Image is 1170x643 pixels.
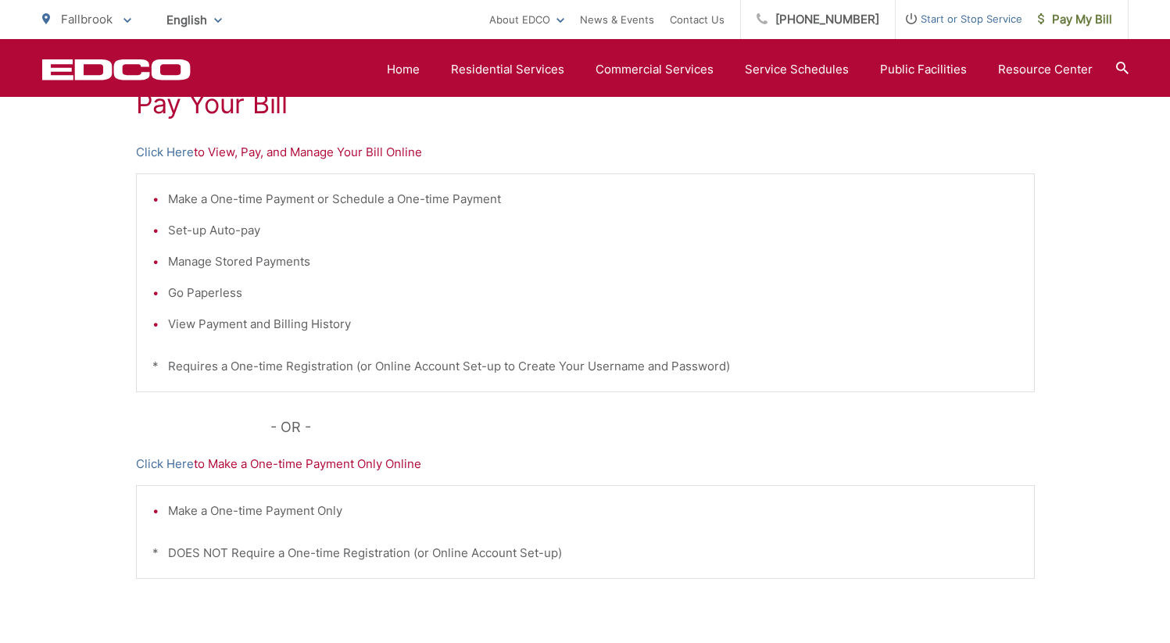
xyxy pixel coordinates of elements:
a: Home [387,60,420,79]
p: * DOES NOT Require a One-time Registration (or Online Account Set-up) [152,544,1018,563]
h1: Pay Your Bill [136,88,1035,120]
span: Fallbrook [61,12,113,27]
p: to Make a One-time Payment Only Online [136,455,1035,473]
a: Service Schedules [745,60,849,79]
li: Go Paperless [168,284,1018,302]
li: Make a One-time Payment or Schedule a One-time Payment [168,190,1018,209]
a: Click Here [136,455,194,473]
a: Resource Center [998,60,1093,79]
p: * Requires a One-time Registration (or Online Account Set-up to Create Your Username and Password) [152,357,1018,376]
a: Commercial Services [596,60,714,79]
a: Click Here [136,143,194,162]
a: About EDCO [489,10,564,29]
a: Contact Us [670,10,725,29]
a: Residential Services [451,60,564,79]
li: View Payment and Billing History [168,315,1018,334]
li: Manage Stored Payments [168,252,1018,271]
li: Set-up Auto-pay [168,221,1018,240]
a: News & Events [580,10,654,29]
span: Pay My Bill [1038,10,1112,29]
p: - OR - [270,416,1035,439]
a: EDCD logo. Return to the homepage. [42,59,191,80]
p: to View, Pay, and Manage Your Bill Online [136,143,1035,162]
a: Public Facilities [880,60,967,79]
span: English [155,6,234,34]
li: Make a One-time Payment Only [168,502,1018,520]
